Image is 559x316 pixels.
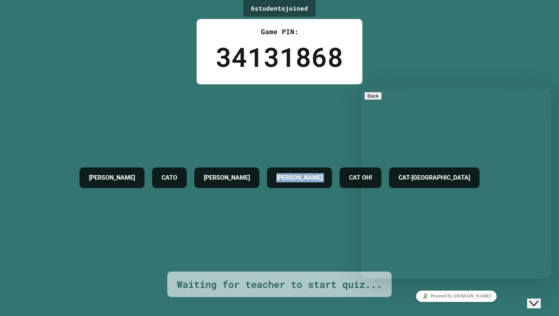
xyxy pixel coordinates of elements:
[177,277,382,292] div: Waiting for teacher to start quiz...
[527,286,551,308] iframe: chat widget
[216,37,343,77] div: 34131868
[204,173,250,182] h4: [PERSON_NAME]
[89,173,135,182] h4: [PERSON_NAME]
[216,27,343,37] div: Game PIN:
[361,288,551,305] iframe: chat widget
[361,89,551,279] iframe: chat widget
[162,173,177,182] h4: CATO
[349,173,372,182] h4: CAT OH!
[276,173,322,182] h4: [PERSON_NAME]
